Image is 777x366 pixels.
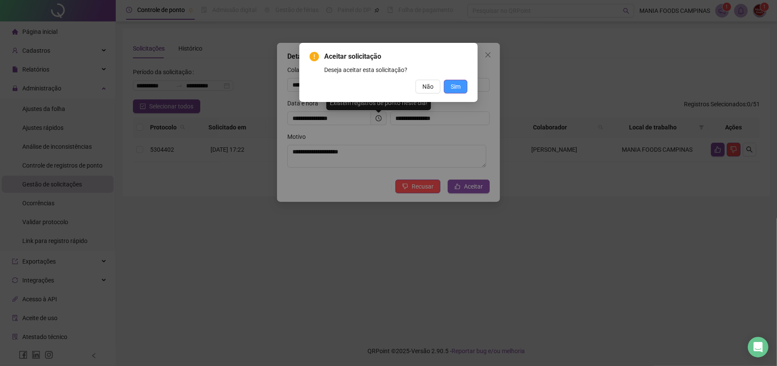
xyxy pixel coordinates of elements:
[451,82,461,91] span: Sim
[444,80,467,93] button: Sim
[416,80,440,93] button: Não
[422,82,434,91] span: Não
[748,337,768,357] div: Open Intercom Messenger
[310,52,319,61] span: exclamation-circle
[324,65,467,75] div: Deseja aceitar esta solicitação?
[324,51,467,62] span: Aceitar solicitação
